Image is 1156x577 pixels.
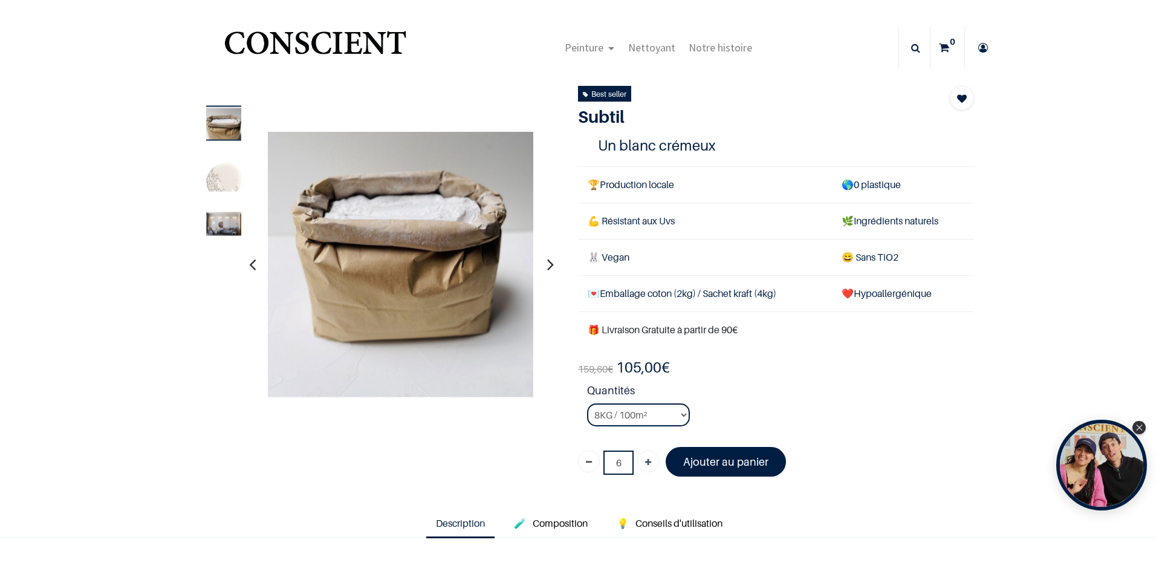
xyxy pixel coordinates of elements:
span: 😄 S [842,251,861,263]
a: Ajouter [637,451,659,472]
div: Tolstoy bubble widget [1056,420,1147,510]
span: 🐰 Vegan [588,251,629,263]
font: 🎁 Livraison Gratuite à partir de 90€ [588,324,738,336]
td: ans TiO2 [832,240,974,276]
span: Conseils d'utilisation [635,517,722,529]
img: Conscient [222,24,409,72]
span: € [578,363,613,376]
span: 🧪 [514,517,526,529]
span: 🌎 [842,178,854,191]
td: Emballage coton (2kg) / Sachet kraft (4kg) [578,276,832,312]
td: Ingrédients naturels [832,203,974,239]
a: Logo of Conscient [222,24,409,72]
span: 105,00 [616,359,661,376]
h4: Un blanc crémeux [598,136,955,155]
img: Product image [201,160,246,205]
td: Production locale [578,166,832,203]
div: Close Tolstoy widget [1132,421,1146,434]
td: 0 plastique [832,166,974,203]
span: 💡 [617,517,629,529]
img: Product image [201,108,246,153]
span: Composition [533,517,588,529]
span: Notre histoire [689,41,752,54]
b: € [616,359,670,376]
span: 🌿 [842,215,854,227]
a: 0 [930,27,964,69]
div: Open Tolstoy [1056,420,1147,510]
span: 🏆 [588,178,600,191]
span: 💌 [588,287,600,299]
span: Nettoyant [628,41,675,54]
button: Add to wishlist [950,86,974,110]
img: Product image [268,131,534,397]
span: Add to wishlist [957,91,967,106]
a: Peinture [558,27,622,69]
h1: Subtil [578,106,915,127]
img: Product image [201,212,246,236]
span: Description [436,517,485,529]
iframe: Tidio Chat [1094,499,1151,556]
sup: 0 [947,36,958,48]
div: Open Tolstoy widget [1056,420,1147,510]
td: ❤️Hypoallergénique [832,276,974,312]
a: Supprimer [578,451,600,472]
a: Ajouter au panier [666,447,786,477]
span: Peinture [565,41,603,54]
strong: Quantités [587,382,974,403]
span: 💪 Résistant aux Uvs [588,215,675,227]
font: Ajouter au panier [683,455,768,468]
div: Best seller [583,87,626,100]
span: 159,60 [578,363,608,375]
